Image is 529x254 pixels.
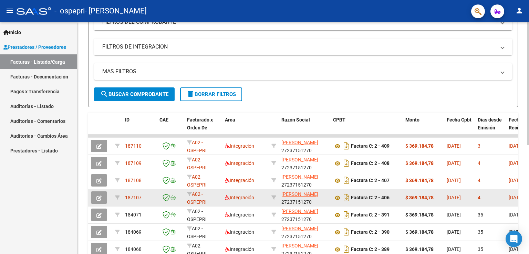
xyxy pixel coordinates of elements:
[102,43,496,51] mat-panel-title: FILTROS DE INTEGRACION
[281,140,318,145] span: [PERSON_NAME]
[281,209,318,214] span: [PERSON_NAME]
[351,161,390,166] strong: Factura C: 2 - 408
[342,226,351,237] i: Descargar documento
[102,68,496,75] mat-panel-title: MAS FILTROS
[475,113,506,143] datatable-header-cell: Días desde Emisión
[351,144,390,149] strong: Factura C: 2 - 409
[447,195,461,200] span: [DATE]
[447,246,461,252] span: [DATE]
[281,117,310,123] span: Razón Social
[333,117,345,123] span: CPBT
[225,195,254,200] span: Integración
[447,160,461,166] span: [DATE]
[405,178,434,183] strong: $ 369.184,78
[225,229,254,235] span: Integración
[281,156,328,170] div: 27237151270
[447,212,461,218] span: [DATE]
[509,212,523,218] span: [DATE]
[180,87,242,101] button: Borrar Filtros
[447,229,461,235] span: [DATE]
[125,212,142,218] span: 184071
[405,143,434,149] strong: $ 369.184,78
[447,143,461,149] span: [DATE]
[351,230,390,235] strong: Factura C: 2 - 390
[509,143,523,149] span: [DATE]
[405,117,419,123] span: Monto
[281,157,318,162] span: [PERSON_NAME]
[159,117,168,123] span: CAE
[225,117,235,123] span: Area
[281,139,328,153] div: 27237151270
[509,246,523,252] span: [DATE]
[478,246,483,252] span: 35
[515,7,523,15] mat-icon: person
[405,212,434,218] strong: $ 369.184,78
[478,117,502,130] span: Días desde Emisión
[509,178,523,183] span: [DATE]
[125,195,142,200] span: 187107
[184,113,222,143] datatable-header-cell: Facturado x Orden De
[478,143,480,149] span: 3
[3,29,21,36] span: Inicio
[281,208,328,222] div: 27237151270
[444,113,475,143] datatable-header-cell: Fecha Cpbt
[225,212,254,218] span: Integración
[125,178,142,183] span: 187108
[478,195,480,200] span: 4
[187,209,207,222] span: A02 - OSPEPRI
[447,178,461,183] span: [DATE]
[342,209,351,220] i: Descargar documento
[222,113,269,143] datatable-header-cell: Area
[403,113,444,143] datatable-header-cell: Monto
[279,113,330,143] datatable-header-cell: Razón Social
[225,160,254,166] span: Integración
[281,226,318,231] span: [PERSON_NAME]
[187,117,213,130] span: Facturado x Orden De
[351,247,390,252] strong: Factura C: 2 - 389
[478,229,483,235] span: 35
[509,195,523,200] span: [DATE]
[478,212,483,218] span: 35
[100,90,108,98] mat-icon: search
[125,229,142,235] span: 184069
[342,140,351,151] i: Descargar documento
[125,246,142,252] span: 184068
[186,91,236,97] span: Borrar Filtros
[94,39,512,55] mat-expansion-panel-header: FILTROS DE INTEGRACION
[342,158,351,169] i: Descargar documento
[281,173,328,188] div: 27237151270
[157,113,184,143] datatable-header-cell: CAE
[342,192,351,203] i: Descargar documento
[405,246,434,252] strong: $ 369.184,78
[281,243,318,248] span: [PERSON_NAME]
[225,246,254,252] span: Integración
[509,117,528,130] span: Fecha Recibido
[509,160,523,166] span: [DATE]
[125,160,142,166] span: 187109
[187,140,207,153] span: A02 - OSPEPRI
[281,190,328,205] div: 27237151270
[405,160,434,166] strong: $ 369.184,78
[122,113,157,143] datatable-header-cell: ID
[281,225,328,239] div: 27237151270
[125,143,142,149] span: 187110
[330,113,403,143] datatable-header-cell: CPBT
[405,195,434,200] strong: $ 369.184,78
[351,195,390,201] strong: Factura C: 2 - 406
[187,174,207,188] span: A02 - OSPEPRI
[187,157,207,170] span: A02 - OSPEPRI
[506,231,522,247] div: Open Intercom Messenger
[186,90,195,98] mat-icon: delete
[225,143,254,149] span: Integración
[351,212,390,218] strong: Factura C: 2 - 391
[509,229,523,235] span: [DATE]
[405,229,434,235] strong: $ 369.184,78
[3,43,66,51] span: Prestadores / Proveedores
[54,3,85,19] span: - ospepri
[85,3,147,19] span: - [PERSON_NAME]
[125,117,129,123] span: ID
[478,178,480,183] span: 4
[94,87,175,101] button: Buscar Comprobante
[281,191,318,197] span: [PERSON_NAME]
[187,226,207,239] span: A02 - OSPEPRI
